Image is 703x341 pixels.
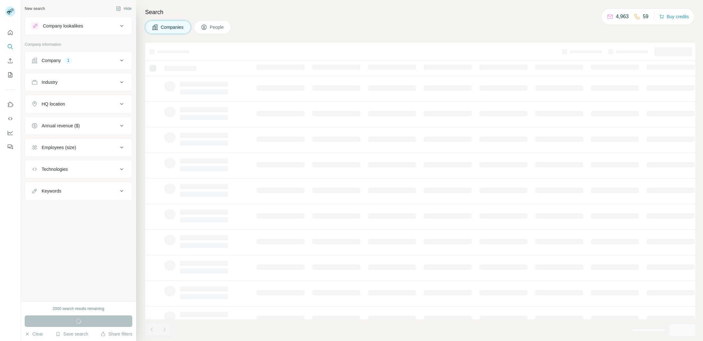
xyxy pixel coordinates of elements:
button: Feedback [5,141,15,153]
div: 2000 search results remaining [53,306,104,312]
div: Company lookalikes [43,23,83,29]
span: Companies [161,24,184,30]
p: 4,963 [616,13,629,20]
button: Save search [55,331,88,337]
button: Employees (size) [25,140,132,155]
button: Buy credits [659,12,689,21]
button: My lists [5,69,15,81]
button: Company1 [25,53,132,68]
button: Share filters [101,331,132,337]
button: Industry [25,75,132,90]
span: People [210,24,225,30]
button: Company lookalikes [25,18,132,34]
div: HQ location [42,101,65,107]
div: Employees (size) [42,144,76,151]
button: Quick start [5,27,15,38]
button: Hide [111,4,136,13]
div: New search [25,6,45,12]
p: 59 [643,13,649,20]
button: HQ location [25,96,132,112]
button: Annual revenue ($) [25,118,132,133]
div: Technologies [42,166,68,172]
div: 1 [65,58,72,63]
button: Use Surfe API [5,113,15,124]
button: Technologies [25,162,132,177]
button: Search [5,41,15,52]
button: Clear [25,331,43,337]
button: Use Surfe on LinkedIn [5,99,15,110]
h4: Search [145,8,695,17]
button: Dashboard [5,127,15,139]
p: Company information [25,42,132,47]
button: Keywords [25,183,132,199]
div: Annual revenue ($) [42,123,80,129]
div: Industry [42,79,58,85]
div: Company [42,57,61,64]
div: Keywords [42,188,61,194]
button: Enrich CSV [5,55,15,67]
